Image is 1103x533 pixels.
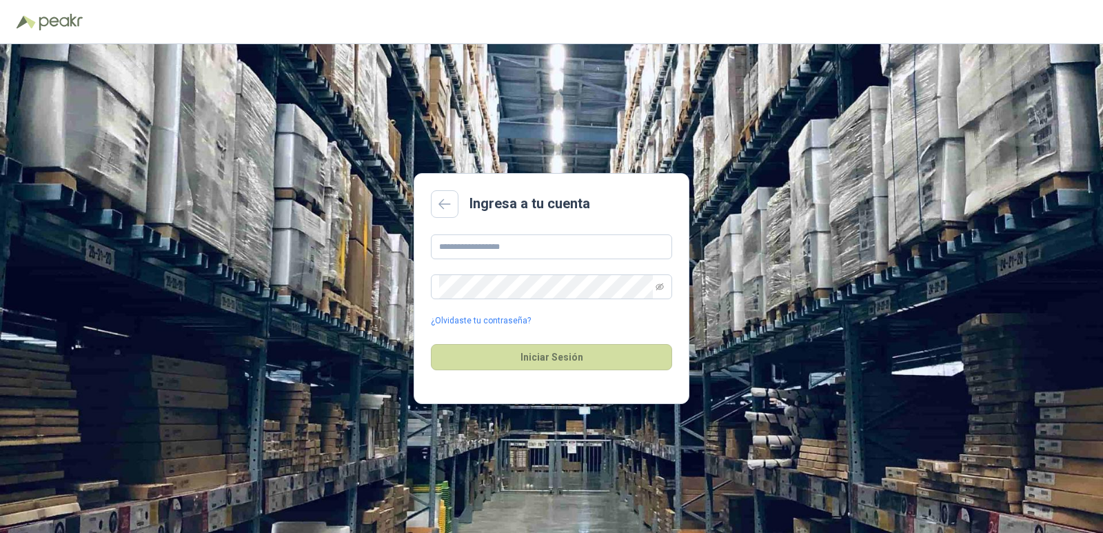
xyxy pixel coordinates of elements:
button: Iniciar Sesión [431,344,672,370]
img: Peakr [39,14,83,30]
img: Logo [17,15,36,29]
span: eye-invisible [656,283,664,291]
h2: Ingresa a tu cuenta [469,193,590,214]
a: ¿Olvidaste tu contraseña? [431,314,531,328]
